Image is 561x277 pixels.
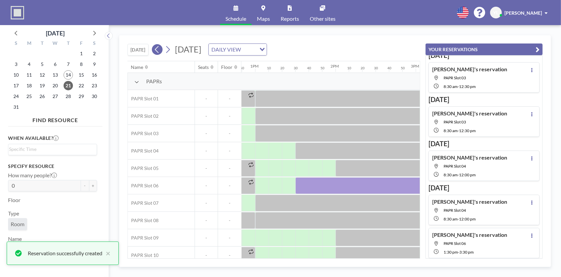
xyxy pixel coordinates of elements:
[77,81,86,90] span: Friday, August 22, 2025
[88,39,101,48] div: S
[444,208,466,213] span: PAPR Slot 04
[23,39,36,48] div: M
[128,148,159,154] span: PAPR Slot 04
[347,66,351,70] div: 10
[504,10,542,16] span: [PERSON_NAME]
[257,16,270,21] span: Maps
[8,163,97,169] h3: Specify resource
[8,197,20,203] label: Floor
[128,96,159,102] span: PAPR Slot 01
[64,81,73,90] span: Thursday, August 21, 2025
[175,44,201,54] span: [DATE]
[432,232,507,238] h4: [PERSON_NAME]'s reservation
[24,81,34,90] span: Monday, August 18, 2025
[210,45,242,54] span: DAILY VIEW
[37,92,47,101] span: Tuesday, August 26, 2025
[77,49,86,58] span: Friday, August 1, 2025
[128,113,159,119] span: PAPR Slot 02
[77,92,86,101] span: Friday, August 29, 2025
[10,39,23,48] div: S
[458,216,459,221] span: -
[11,81,21,90] span: Sunday, August 17, 2025
[195,200,218,206] span: -
[411,64,419,69] div: 3PM
[361,66,365,70] div: 20
[8,172,57,179] label: How many people?
[218,183,242,189] span: -
[250,64,259,69] div: 1PM
[195,252,218,258] span: -
[195,235,218,241] span: -
[11,60,21,69] span: Sunday, August 3, 2025
[331,64,339,69] div: 2PM
[37,70,47,80] span: Tuesday, August 12, 2025
[24,60,34,69] span: Monday, August 4, 2025
[218,113,242,119] span: -
[195,217,218,223] span: -
[11,70,21,80] span: Sunday, August 10, 2025
[128,165,159,171] span: PAPR Slot 05
[9,146,93,153] input: Search for option
[146,78,162,85] span: PAPRs
[28,249,102,257] div: Reservation successfully created
[444,119,466,124] span: PAPR Slot 03
[81,180,89,191] button: -
[225,16,246,21] span: Schedule
[64,70,73,80] span: Thursday, August 14, 2025
[444,172,458,177] span: 8:30 AM
[127,44,149,56] button: [DATE]
[51,70,60,80] span: Wednesday, August 13, 2025
[459,128,476,133] span: 12:30 PM
[11,6,24,19] img: organization-logo
[387,66,391,70] div: 40
[128,130,159,136] span: PAPR Slot 03
[218,130,242,136] span: -
[267,66,271,70] div: 10
[493,10,499,16] span: YL
[221,64,233,70] div: Floor
[195,113,218,119] span: -
[429,140,540,148] h3: [DATE]
[218,148,242,154] span: -
[429,184,540,192] h3: [DATE]
[90,60,99,69] span: Saturday, August 9, 2025
[374,66,378,70] div: 30
[307,66,311,70] div: 40
[444,250,458,255] span: 1:30 PM
[444,216,458,221] span: 8:30 AM
[11,92,21,101] span: Sunday, August 24, 2025
[240,66,244,70] div: 50
[128,235,159,241] span: PAPR Slot 09
[426,43,543,55] button: YOUR RESERVATIONS
[51,81,60,90] span: Wednesday, August 20, 2025
[432,66,507,73] h4: [PERSON_NAME]'s reservation
[444,164,466,169] span: PAPR Slot 04
[432,198,507,205] h4: [PERSON_NAME]'s reservation
[294,66,298,70] div: 30
[90,81,99,90] span: Saturday, August 23, 2025
[444,241,466,246] span: PAPR Slot 06
[64,60,73,69] span: Thursday, August 7, 2025
[310,16,336,21] span: Other sites
[195,165,218,171] span: -
[128,217,159,223] span: PAPR Slot 08
[429,95,540,104] h3: [DATE]
[432,154,507,161] h4: [PERSON_NAME]'s reservation
[11,221,24,227] span: Room
[51,92,60,101] span: Wednesday, August 27, 2025
[218,217,242,223] span: -
[401,66,405,70] div: 50
[459,84,476,89] span: 12:30 PM
[62,39,75,48] div: T
[64,92,73,101] span: Thursday, August 28, 2025
[24,92,34,101] span: Monday, August 25, 2025
[8,210,19,217] label: Type
[209,44,267,55] div: Search for option
[37,60,47,69] span: Tuesday, August 5, 2025
[51,60,60,69] span: Wednesday, August 6, 2025
[429,51,540,60] h3: [DATE]
[46,28,65,38] div: [DATE]
[102,249,110,257] button: close
[218,165,242,171] span: -
[458,172,459,177] span: -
